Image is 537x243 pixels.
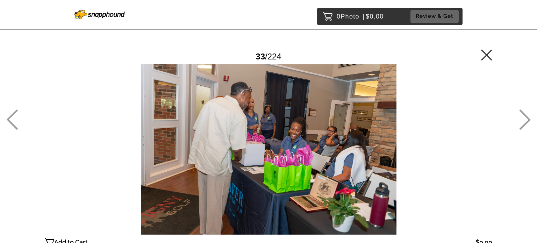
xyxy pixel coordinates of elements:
a: Review & Get [410,10,461,23]
span: Photo [341,11,359,22]
button: Review & Get [410,10,459,23]
span: 33 [256,52,265,61]
span: | [363,13,365,20]
img: Snapphound Logo [74,10,125,19]
div: / [256,49,281,64]
p: 0 $0.00 [337,11,384,22]
span: 224 [267,52,281,61]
